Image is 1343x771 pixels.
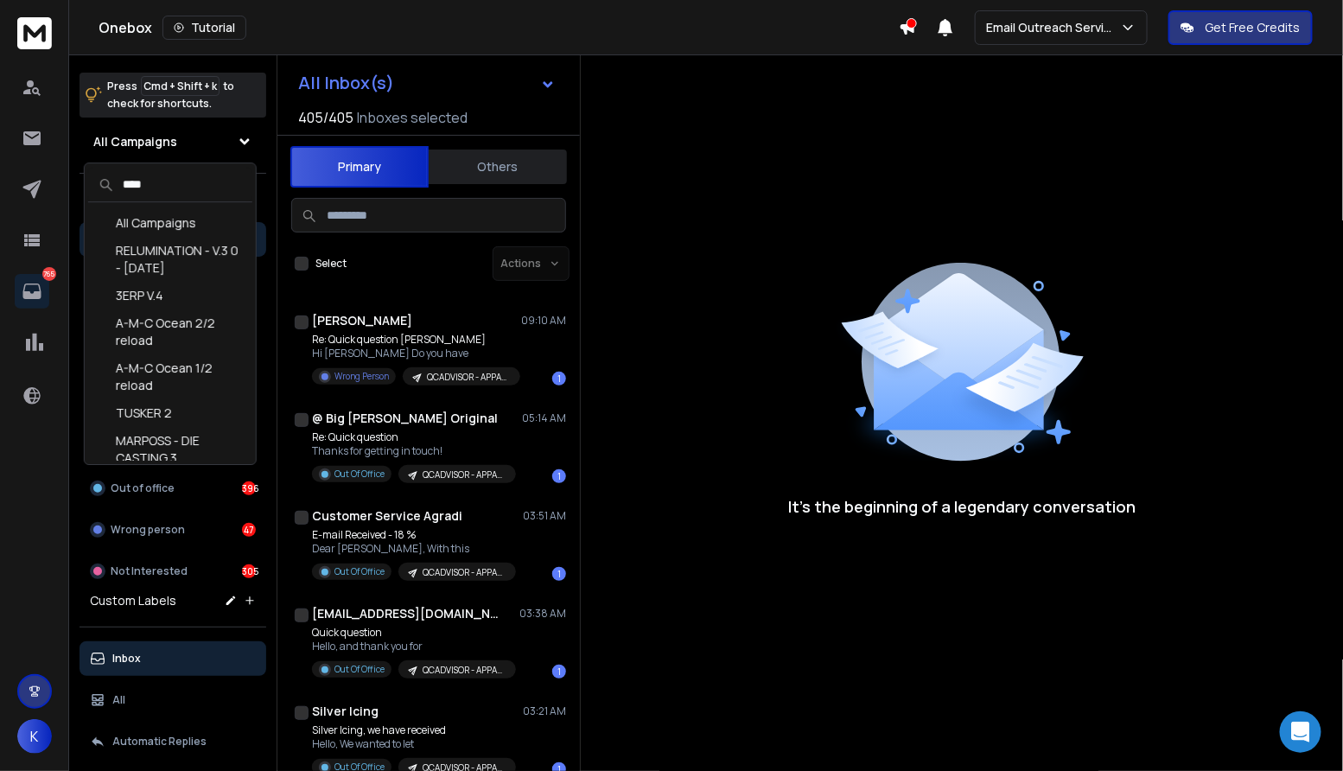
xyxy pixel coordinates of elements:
[242,481,256,495] div: 396
[423,566,506,579] p: QCADVISOR - APPAREL v3
[111,523,185,537] p: Wrong person
[42,267,56,281] p: 765
[88,282,252,309] div: 3ERP V.4
[298,107,353,128] span: 405 / 405
[522,411,566,425] p: 05:14 AM
[162,16,246,40] button: Tutorial
[1280,711,1321,753] div: Open Intercom Messenger
[312,410,498,427] h1: @ Big [PERSON_NAME] Original
[552,567,566,581] div: 1
[242,564,256,578] div: 305
[312,347,519,360] p: Hi [PERSON_NAME] Do you have
[427,371,510,384] p: QCADVISOR - APPAREL v3
[88,427,252,472] div: MARPOSS - DIE CASTING 3
[80,188,266,212] h3: Filters
[111,564,188,578] p: Not Interested
[17,719,52,754] span: K
[423,468,506,481] p: QCADVISOR - APPAREL v3
[315,257,347,271] label: Select
[88,209,252,237] div: All Campaigns
[519,607,566,621] p: 03:38 AM
[112,693,125,707] p: All
[88,237,252,282] div: RELUMINATION - V.3 0 - [DATE]
[312,542,516,556] p: Dear [PERSON_NAME], With this
[99,16,899,40] div: Onebox
[141,76,220,96] span: Cmd + Shift + k
[429,148,567,186] button: Others
[290,146,429,188] button: Primary
[334,565,385,578] p: Out Of Office
[298,74,394,92] h1: All Inbox(s)
[1205,19,1301,36] p: Get Free Credits
[312,737,516,751] p: Hello, We wanted to let
[523,509,566,523] p: 03:51 AM
[312,703,379,720] h1: Silver Icing
[88,354,252,399] div: A-M-C Ocean 1/2 reload
[312,430,516,444] p: Re: Quick question
[112,735,207,749] p: Automatic Replies
[88,309,252,354] div: A-M-C Ocean 2/2 reload
[334,370,389,383] p: Wrong Person
[88,399,252,427] div: TUSKER 2
[552,372,566,385] div: 1
[334,468,385,481] p: Out Of Office
[788,494,1136,519] p: It’s the beginning of a legendary conversation
[93,133,177,150] h1: All Campaigns
[312,626,516,640] p: Quick question
[112,652,141,666] p: Inbox
[986,19,1120,36] p: Email Outreach Service
[312,640,516,653] p: Hello, and thank you for
[312,333,519,347] p: Re: Quick question [PERSON_NAME]
[334,663,385,676] p: Out Of Office
[312,312,412,329] h1: [PERSON_NAME]
[552,469,566,483] div: 1
[423,664,506,677] p: QCADVISOR - APPAREL v3
[111,481,175,495] p: Out of office
[312,444,516,458] p: Thanks for getting in touch!
[312,723,516,737] p: Silver Icing, we have received
[312,528,516,542] p: E-mail Received - 18 %
[312,605,502,622] h1: [EMAIL_ADDRESS][DOMAIN_NAME]
[242,523,256,537] div: 47
[357,107,468,128] h3: Inboxes selected
[312,507,462,525] h1: Customer Service Agradi
[523,704,566,718] p: 03:21 AM
[521,314,566,328] p: 09:10 AM
[90,592,176,609] h3: Custom Labels
[552,665,566,679] div: 1
[107,78,234,112] p: Press to check for shortcuts.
